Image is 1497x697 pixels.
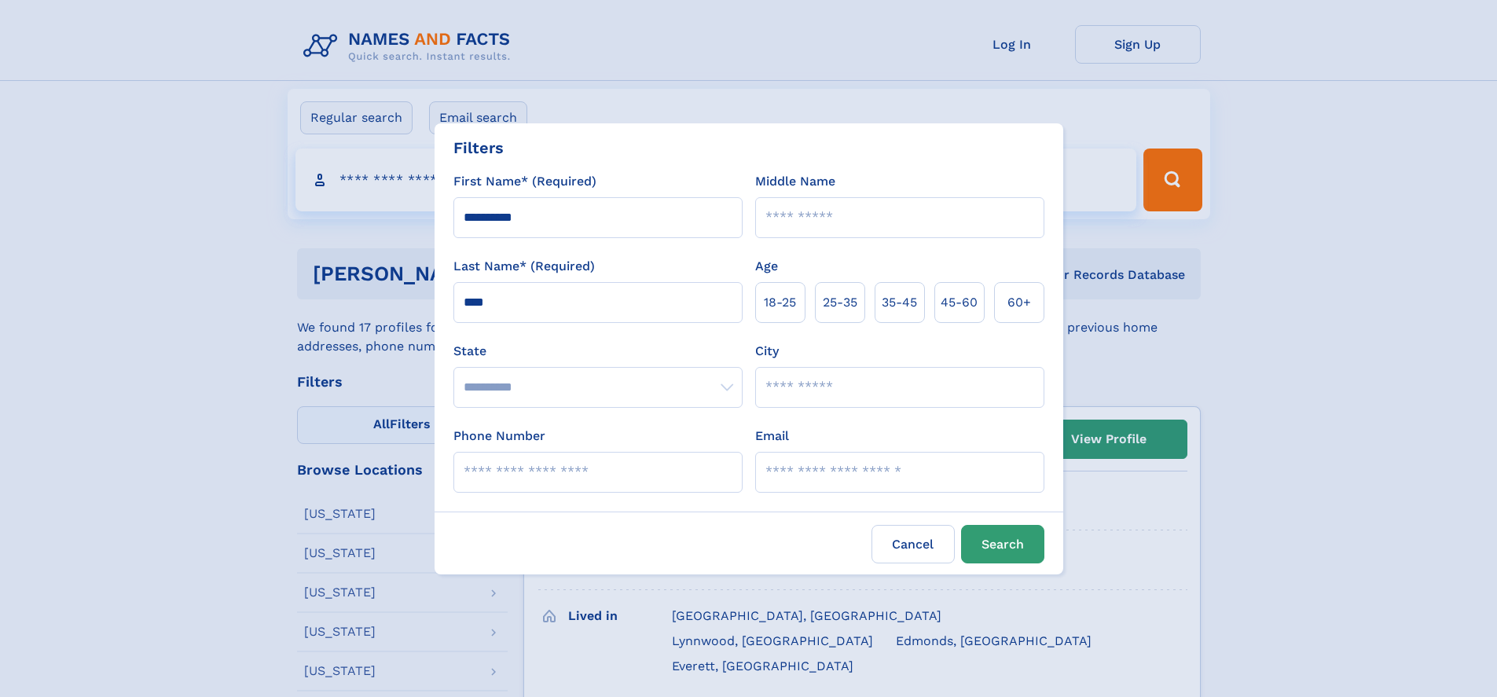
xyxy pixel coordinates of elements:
label: Cancel [871,525,955,563]
span: 60+ [1007,293,1031,312]
span: 25‑35 [823,293,857,312]
label: Email [755,427,789,446]
label: Age [755,257,778,276]
label: First Name* (Required) [453,172,596,191]
span: 18‑25 [764,293,796,312]
label: City [755,342,779,361]
label: Last Name* (Required) [453,257,595,276]
div: Filters [453,136,504,160]
label: Phone Number [453,427,545,446]
label: Middle Name [755,172,835,191]
label: State [453,342,743,361]
span: 45‑60 [941,293,978,312]
span: 35‑45 [882,293,917,312]
button: Search [961,525,1044,563]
